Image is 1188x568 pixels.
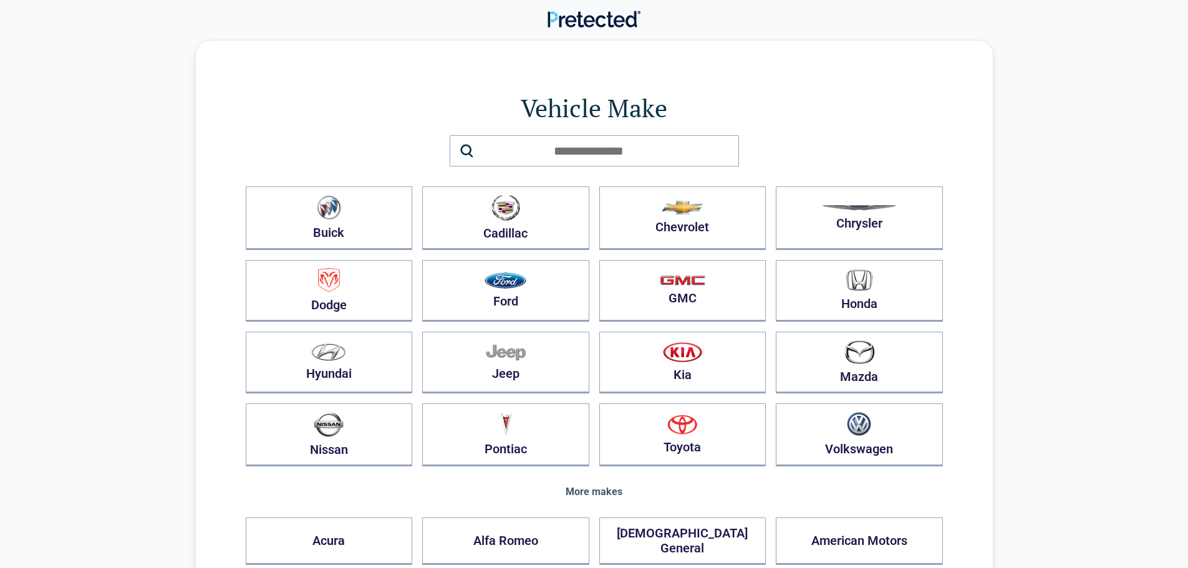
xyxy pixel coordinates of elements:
[246,260,413,322] button: Dodge
[422,186,589,250] button: Cadillac
[599,260,766,322] button: GMC
[246,517,413,565] button: Acura
[776,332,943,393] button: Mazda
[776,186,943,250] button: Chrysler
[422,403,589,466] button: Pontiac
[776,517,943,565] button: American Motors
[422,517,589,565] button: Alfa Romeo
[776,260,943,322] button: Honda
[599,403,766,466] button: Toyota
[246,90,943,125] h1: Vehicle Make
[246,332,413,393] button: Hyundai
[599,186,766,250] button: Chevrolet
[246,403,413,466] button: Nissan
[422,332,589,393] button: Jeep
[246,486,943,498] div: More makes
[246,186,413,250] button: Buick
[599,517,766,565] button: [DEMOGRAPHIC_DATA] General
[422,260,589,322] button: Ford
[776,403,943,466] button: Volkswagen
[599,332,766,393] button: Kia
